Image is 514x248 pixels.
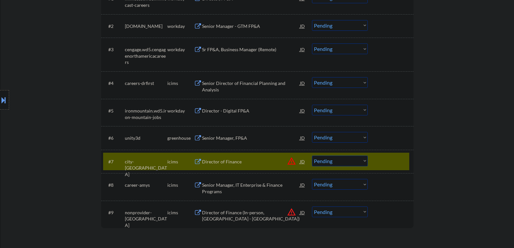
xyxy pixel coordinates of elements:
div: [DOMAIN_NAME] [125,23,167,30]
button: warning_amber [287,207,296,217]
div: JD [299,43,306,55]
div: Sr FP&A, Business Manager (Remote) [202,46,300,53]
div: JD [299,77,306,89]
div: icims [167,182,194,188]
div: Senior Manager, IT Enterprise & Finance Programs [202,182,300,195]
div: cengage.wd5.cengagenorthamericacareers [125,46,167,65]
div: icims [167,159,194,165]
div: Director - Digital FP&A [202,108,300,114]
div: Director of Finance [202,159,300,165]
div: #7 [108,159,120,165]
div: #8 [108,182,120,188]
div: workday [167,108,194,114]
div: #2 [108,23,120,30]
div: JD [299,179,306,191]
div: Senior Manager, FP&A [202,135,300,141]
div: icims [167,209,194,216]
div: Senior Director of Financial Planning and Analysis [202,80,300,93]
div: JD [299,132,306,144]
div: city-[GEOGRAPHIC_DATA] [125,159,167,178]
div: JD [299,20,306,32]
div: careers-drfirst [125,80,167,87]
div: Director of Finance (In-person, [GEOGRAPHIC_DATA] - [GEOGRAPHIC_DATA]) [202,209,300,222]
div: unity3d [125,135,167,141]
div: JD [299,207,306,218]
div: JD [299,156,306,167]
div: greenhouse [167,135,194,141]
button: warning_amber [287,157,296,166]
div: ironmountain.wd5.iron-mountain-jobs [125,108,167,120]
div: career-amys [125,182,167,188]
div: nonprovider-[GEOGRAPHIC_DATA] [125,209,167,229]
div: icims [167,80,194,87]
div: workday [167,46,194,53]
div: JD [299,105,306,116]
div: workday [167,23,194,30]
div: Senior Manager - GTM FP&A [202,23,300,30]
div: #9 [108,209,120,216]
